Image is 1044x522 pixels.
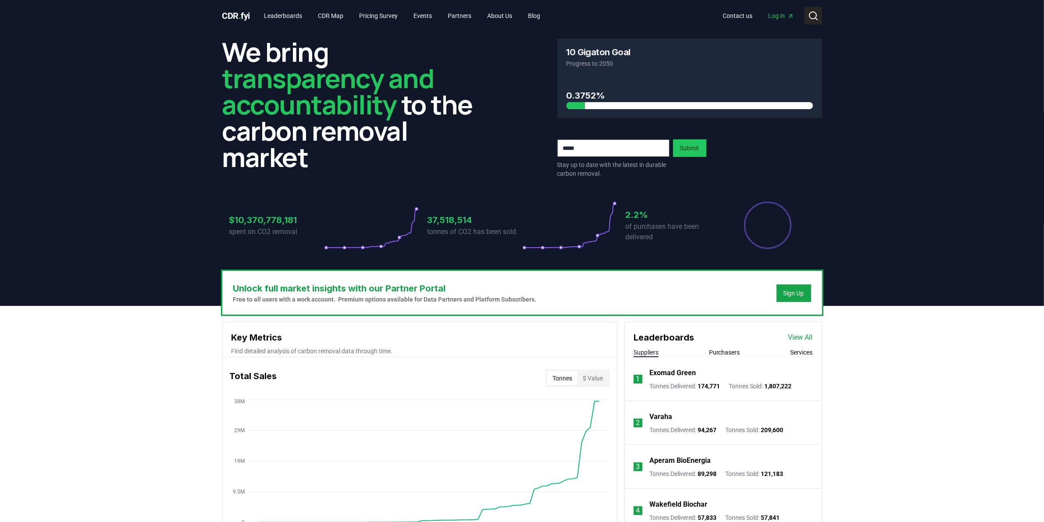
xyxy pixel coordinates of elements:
[406,8,439,24] a: Events
[222,39,487,170] h2: We bring to the carbon removal market
[577,371,608,385] button: $ Value
[521,8,547,24] a: Blog
[788,332,813,343] a: View All
[233,282,537,295] h3: Unlock full market insights with our Partner Portal
[233,489,245,495] tspan: 9.5M
[636,374,640,384] p: 1
[234,458,245,464] tspan: 19M
[626,208,720,221] h3: 2.2%
[232,331,608,344] h3: Key Metrics
[716,8,760,24] a: Contact us
[230,369,277,387] h3: Total Sales
[709,348,740,357] button: Purchasers
[649,513,716,522] p: Tonnes Delivered :
[777,284,811,302] button: Sign Up
[257,8,309,24] a: Leaderboards
[698,426,716,433] span: 94,267
[761,426,783,433] span: 209,600
[232,347,608,355] p: Find detailed analysis of carbon removal data through time.
[761,514,780,521] span: 57,841
[636,505,640,516] p: 4
[428,227,522,237] p: tonnes of CO2 has been sold
[239,11,241,21] span: .
[761,470,783,477] span: 121,183
[636,418,640,428] p: 2
[222,10,250,22] a: CDR.fyi
[567,48,631,57] h3: 10 Gigaton Goal
[229,213,324,227] h3: $10,370,778,181
[634,331,694,344] h3: Leaderboards
[311,8,350,24] a: CDR Map
[257,8,547,24] nav: Main
[557,160,670,178] p: Stay up to date with the latest in durable carbon removal.
[233,295,537,304] p: Free to all users with a work account. Premium options available for Data Partners and Platform S...
[222,60,434,122] span: transparency and accountability
[636,462,640,472] p: 3
[716,8,801,24] nav: Main
[649,499,707,510] a: Wakefield Biochar
[698,383,720,390] span: 174,771
[764,383,791,390] span: 1,807,222
[769,11,794,20] span: Log in
[743,201,792,250] div: Percentage of sales delivered
[649,426,716,434] p: Tonnes Delivered :
[725,426,783,434] p: Tonnes Sold :
[791,348,813,357] button: Services
[626,221,720,242] p: of purchases have been delivered
[480,8,519,24] a: About Us
[649,382,720,391] p: Tonnes Delivered :
[567,89,813,102] h3: 0.3752%
[698,470,716,477] span: 89,298
[229,227,324,237] p: spent on CO2 removal
[649,368,696,378] a: Exomad Green
[762,8,801,24] a: Log in
[352,8,405,24] a: Pricing Survey
[673,139,706,157] button: Submit
[649,412,672,422] a: Varaha
[634,348,659,357] button: Suppliers
[729,382,791,391] p: Tonnes Sold :
[725,469,783,478] p: Tonnes Sold :
[567,59,813,68] p: Progress to 2050
[698,514,716,521] span: 57,833
[649,469,716,478] p: Tonnes Delivered :
[649,455,711,466] a: Aperam BioEnergia
[725,513,780,522] p: Tonnes Sold :
[441,8,478,24] a: Partners
[222,11,250,21] span: CDR fyi
[784,289,804,298] a: Sign Up
[234,398,245,405] tspan: 38M
[234,427,245,433] tspan: 29M
[428,213,522,227] h3: 37,518,514
[547,371,577,385] button: Tonnes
